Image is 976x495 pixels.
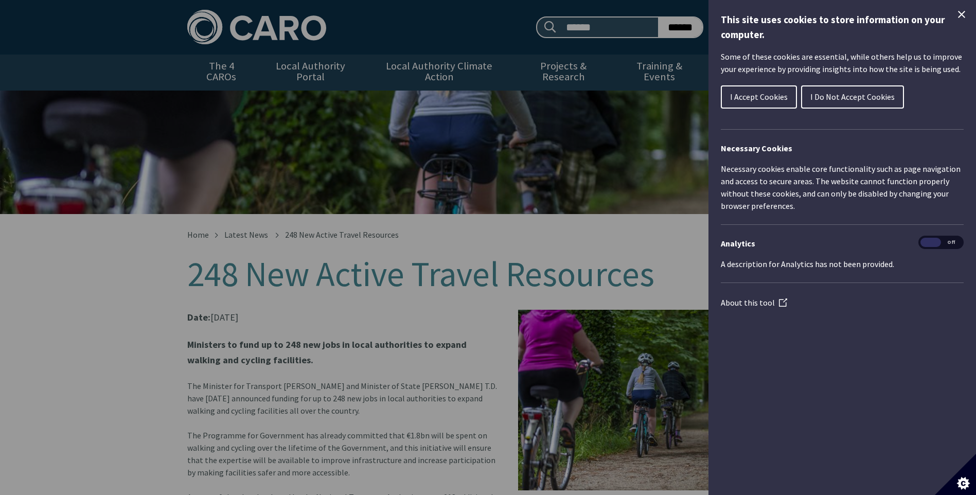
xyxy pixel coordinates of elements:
[721,237,964,250] h3: Analytics
[801,85,904,109] button: I Do Not Accept Cookies
[935,454,976,495] button: Set cookie preferences
[721,297,787,308] a: About this tool
[955,8,968,21] button: Close Cookie Control
[810,92,895,102] span: I Do Not Accept Cookies
[721,142,964,154] h2: Necessary Cookies
[941,238,962,247] span: Off
[721,163,964,212] p: Necessary cookies enable core functionality such as page navigation and access to secure areas. T...
[721,85,797,109] button: I Accept Cookies
[721,258,964,270] p: A description for Analytics has not been provided.
[730,92,788,102] span: I Accept Cookies
[721,12,964,42] h1: This site uses cookies to store information on your computer.
[920,238,941,247] span: On
[721,50,964,75] p: Some of these cookies are essential, while others help us to improve your experience by providing...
